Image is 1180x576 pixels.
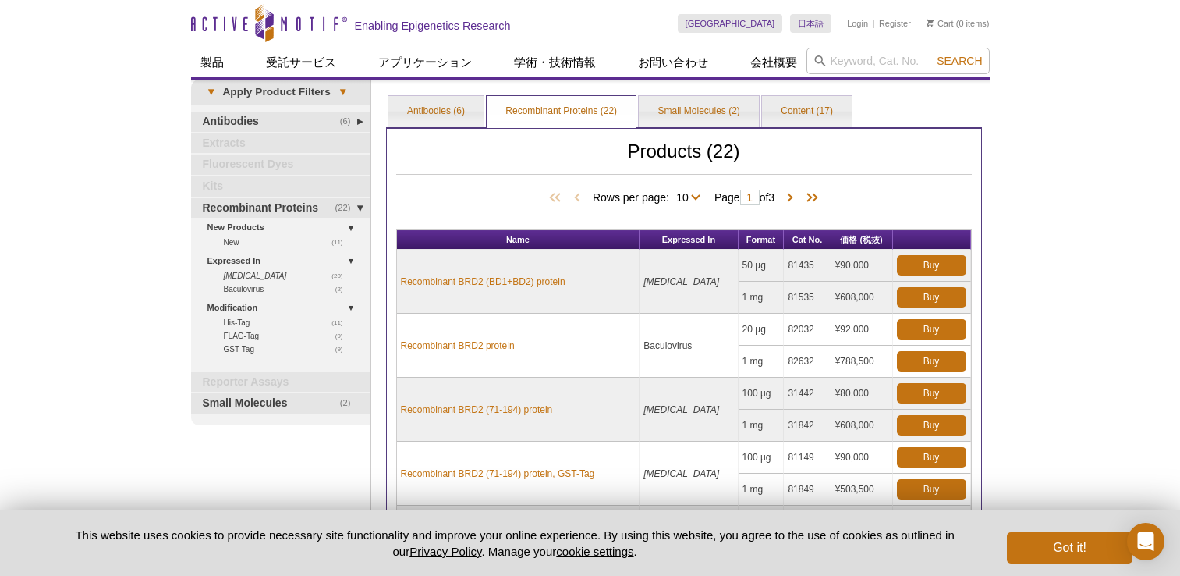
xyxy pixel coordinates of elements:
[768,191,774,204] span: 3
[831,230,893,250] th: 価格 (税抜)
[257,48,345,77] a: 受託サービス
[224,236,352,249] a: (11)New
[739,314,785,346] td: 20 µg
[937,55,982,67] span: Search
[640,314,738,378] td: Baculovirus
[191,133,370,154] a: Extracts
[335,329,352,343] span: (9)
[831,346,893,378] td: ¥788,500
[397,230,640,250] th: Name
[331,316,351,329] span: (11)
[207,300,361,316] a: Modification
[409,545,481,558] a: Privacy Policy
[401,339,515,353] a: Recombinant BRD2 protein
[546,190,569,206] span: First Page
[643,468,719,479] i: [MEDICAL_DATA]
[191,48,233,77] a: 製品
[784,378,831,410] td: 31442
[331,269,351,283] span: (20)
[784,230,831,250] th: Cat No.
[784,442,831,474] td: 81149
[739,442,785,474] td: 100 µg
[340,393,360,414] span: (2)
[784,282,831,314] td: 81535
[505,48,605,77] a: 学術・技術情報
[831,442,893,474] td: ¥90,000
[897,287,966,308] a: Buy
[790,14,831,33] a: 日本語
[739,410,785,442] td: 1 mg
[831,250,893,282] td: ¥90,000
[191,112,370,132] a: (6)Antibodies
[831,314,893,346] td: ¥92,000
[224,283,352,296] a: (2)Baculovirus
[831,474,893,506] td: ¥503,500
[593,189,707,204] span: Rows per page:
[643,276,719,287] i: [MEDICAL_DATA]
[707,190,782,205] span: Page of
[191,176,370,197] a: Kits
[784,346,831,378] td: 82632
[191,372,370,393] a: Reporter Assays
[739,378,785,410] td: 100 µg
[640,230,738,250] th: Expressed In
[897,255,966,276] a: Buy
[897,351,966,372] a: Buy
[739,230,785,250] th: Format
[224,316,352,329] a: (11)His-Tag
[401,403,553,417] a: Recombinant BRD2 (71-194) protein
[340,112,360,132] span: (6)
[224,329,352,343] a: (9)FLAG-Tag
[798,190,821,206] span: Last Page
[335,198,360,219] span: (22)
[401,467,595,481] a: Recombinant BRD2 (71-194) protein, GST-Tag
[331,236,351,249] span: (11)
[556,545,633,558] button: cookie settings
[897,447,966,468] a: Buy
[224,269,352,283] a: (20) [MEDICAL_DATA]
[331,85,355,99] span: ▾
[191,80,370,105] a: ▾Apply Product Filters▾
[369,48,481,77] a: アプリケーション
[678,14,783,33] a: [GEOGRAPHIC_DATA]
[897,479,966,500] a: Buy
[335,343,352,356] span: (9)
[191,393,370,414] a: (2)Small Molecules
[224,343,352,356] a: (9)GST-Tag
[784,506,831,538] td: 31378
[1127,523,1164,560] div: Open Intercom Messenger
[1007,532,1132,564] button: Got it!
[396,144,972,175] h2: Products (22)
[806,48,990,74] input: Keyword, Cat. No.
[739,346,785,378] td: 1 mg
[927,18,954,29] a: Cart
[762,96,852,127] a: Content (17)
[831,410,893,442] td: ¥608,000
[191,155,370,175] a: Fluorescent Dyes
[739,250,785,282] td: 50 µg
[897,415,966,436] a: Buy
[847,18,868,29] a: Login
[388,96,484,127] a: Antibodies (6)
[897,383,966,404] a: Buy
[48,527,982,560] p: This website uses cookies to provide necessary site functionality and improve your online experie...
[739,474,785,506] td: 1 mg
[831,378,893,410] td: ¥80,000
[629,48,718,77] a: お問い合わせ
[927,14,990,33] li: (0 items)
[224,272,287,280] i: [MEDICAL_DATA]
[879,18,911,29] a: Register
[831,282,893,314] td: ¥608,000
[191,198,370,219] a: (22)Recombinant Proteins
[784,410,831,442] td: 31842
[207,253,361,269] a: Expressed In
[487,96,636,127] a: Recombinant Proteins (22)
[784,474,831,506] td: 81849
[639,96,758,127] a: Small Molecules (2)
[569,190,585,206] span: Previous Page
[643,404,719,415] i: [MEDICAL_DATA]
[897,319,966,340] a: Buy
[873,14,875,33] li: |
[932,54,987,68] button: Search
[784,314,831,346] td: 82032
